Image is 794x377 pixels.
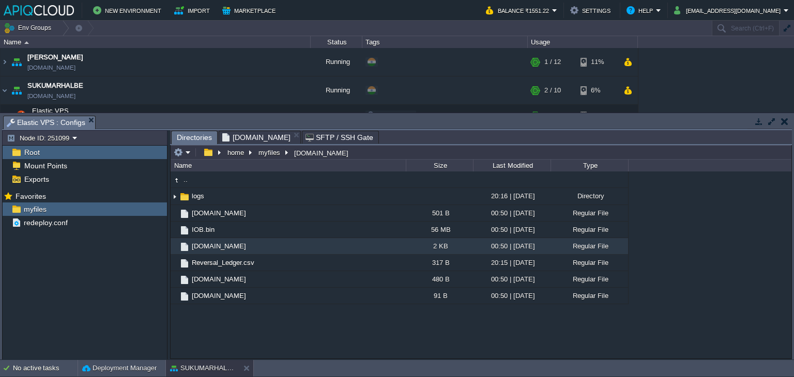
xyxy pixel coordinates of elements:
div: Last Modified [474,160,551,171]
button: Node ID: 251099 [7,133,72,143]
img: AMDAwAAAACH5BAEAAAAALAAAAAABAAEAAAICRAEAOw== [171,189,179,205]
div: Regular File [551,255,628,271]
button: Settings [570,4,614,17]
div: 6% [581,105,614,125]
a: myfiles [22,205,48,214]
button: Deployment Manager [82,363,157,373]
div: 317 B [406,255,473,271]
button: SUKUMARHALBE [170,363,235,373]
div: Name [1,36,310,48]
img: AMDAwAAAACH5BAEAAAAALAAAAAABAAEAAAICRAEAOw== [171,205,179,221]
a: Exports [22,175,51,184]
span: [DOMAIN_NAME] [222,131,291,144]
div: 11% [581,48,614,76]
img: AMDAwAAAACH5BAEAAAAALAAAAAABAAEAAAICRAEAOw== [171,255,179,271]
a: Root [22,148,41,157]
div: 1 / 12 [544,48,561,76]
img: AMDAwAAAACH5BAEAAAAALAAAAAABAAEAAAICRAEAOw== [14,105,28,125]
a: [PERSON_NAME] [27,52,83,62]
button: Balance ₹1551.22 [486,4,552,17]
div: 00:50 | [DATE] [473,238,551,254]
a: Mount Points [22,161,69,170]
a: .. [182,175,189,184]
img: APIQCloud [4,5,74,15]
div: No active tasks [13,360,78,376]
a: [DOMAIN_NAME] [190,291,248,300]
button: Import [174,4,213,17]
a: [DOMAIN_NAME] [190,275,248,284]
div: 2 / 10 [544,76,561,104]
div: 00:50 | [DATE] [473,288,551,304]
a: [DOMAIN_NAME] [27,91,75,101]
img: AMDAwAAAACH5BAEAAAAALAAAAAABAAEAAAICRAEAOw== [171,222,179,238]
div: Regular File [551,288,628,304]
a: Reversal_Ledger.csv [190,258,256,267]
div: Name [172,160,406,171]
div: 00:50 | [DATE] [473,205,551,221]
button: Help [627,4,656,17]
img: AMDAwAAAACH5BAEAAAAALAAAAAABAAEAAAICRAEAOw== [171,288,179,304]
span: no SLB access [367,112,414,118]
div: Size [407,160,473,171]
a: [DOMAIN_NAME] [27,62,75,73]
img: AMDAwAAAACH5BAEAAAAALAAAAAABAAEAAAICRAEAOw== [1,76,9,104]
div: 2 / 10 [544,105,561,125]
div: 501 B [406,205,473,221]
div: Running [311,76,362,104]
div: Regular File [551,238,628,254]
img: AMDAwAAAACH5BAEAAAAALAAAAAABAAEAAAICRAEAOw== [179,241,190,253]
li: /home/myfiles/monitor.sh [219,131,301,144]
img: AMDAwAAAACH5BAEAAAAALAAAAAABAAEAAAICRAEAOw== [171,271,179,287]
a: Favorites [13,192,48,200]
input: Click to enter the path [171,145,791,160]
a: [DOMAIN_NAME] [190,242,248,250]
div: Regular File [551,222,628,238]
div: 20:15 | [DATE] [473,255,551,271]
img: AMDAwAAAACH5BAEAAAAALAAAAAABAAEAAAICRAEAOw== [179,191,190,202]
a: redeploy.conf [22,218,69,227]
div: 56 MB [406,222,473,238]
img: AMDAwAAAACH5BAEAAAAALAAAAAABAAEAAAICRAEAOw== [171,238,179,254]
button: Marketplace [222,4,279,17]
button: Env Groups [4,21,55,35]
button: New Environment [93,4,164,17]
a: logs [190,192,206,200]
div: Running [311,48,362,76]
span: SFTP / SSH Gate [306,131,373,144]
div: 6% [581,76,614,104]
img: AMDAwAAAACH5BAEAAAAALAAAAAABAAEAAAICRAEAOw== [24,41,29,44]
span: Elastic VPS : Configs [7,116,85,129]
img: AMDAwAAAACH5BAEAAAAALAAAAAABAAEAAAICRAEAOw== [9,48,24,76]
div: 00:50 | [DATE] [473,222,551,238]
a: IOB.bin [190,225,216,234]
a: SUKUMARHALBE [27,81,83,91]
div: Type [552,160,628,171]
div: Status [311,36,362,48]
img: AMDAwAAAACH5BAEAAAAALAAAAAABAAEAAAICRAEAOw== [179,208,190,219]
img: AMDAwAAAACH5BAEAAAAALAAAAAABAAEAAAICRAEAOw== [7,105,13,125]
div: 00:50 | [DATE] [473,271,551,287]
div: 480 B [406,271,473,287]
a: Elastic VPS [31,107,70,115]
button: myfiles [257,148,283,157]
img: AMDAwAAAACH5BAEAAAAALAAAAAABAAEAAAICRAEAOw== [179,258,190,269]
div: Regular File [551,205,628,221]
img: AMDAwAAAACH5BAEAAAAALAAAAAABAAEAAAICRAEAOw== [9,76,24,104]
span: Elastic VPS [31,106,70,115]
a: [DOMAIN_NAME] [190,209,248,217]
div: 91 B [406,288,473,304]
